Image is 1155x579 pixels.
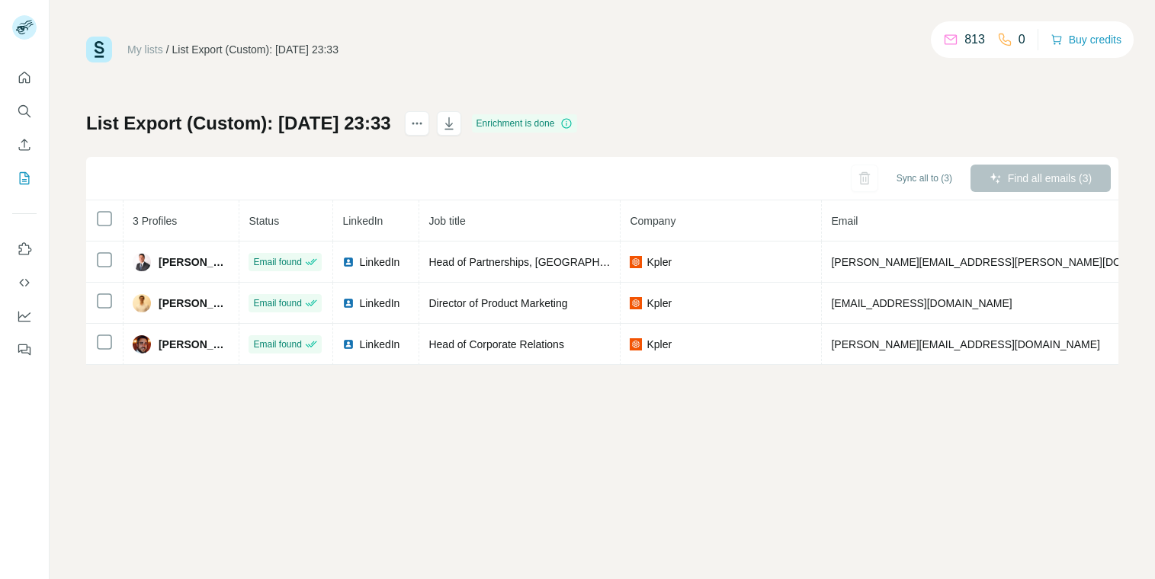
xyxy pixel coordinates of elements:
[86,111,391,136] h1: List Export (Custom): [DATE] 23:33
[342,215,383,227] span: LinkedIn
[359,296,399,311] span: LinkedIn
[253,255,301,269] span: Email found
[253,296,301,310] span: Email found
[12,98,37,125] button: Search
[342,256,355,268] img: LinkedIn logo
[86,37,112,62] img: Surfe Logo
[12,302,37,330] button: Dashboard
[159,337,230,352] span: [PERSON_NAME]
[133,253,151,271] img: Avatar
[428,215,465,227] span: Job title
[342,338,355,350] img: LinkedIn logo
[127,43,163,56] a: My lists
[359,337,399,352] span: LinkedIn
[172,42,338,57] div: List Export (Custom): [DATE] 23:33
[159,254,229,270] span: [PERSON_NAME]
[630,215,675,227] span: Company
[831,215,858,227] span: Email
[630,297,642,309] img: company-logo
[159,296,229,311] span: [PERSON_NAME]
[886,167,963,190] button: Sync all to (3)
[12,336,37,363] button: Feedback
[428,256,646,268] span: Head of Partnerships, [GEOGRAPHIC_DATA]
[12,131,37,158] button: Enrich CSV
[12,269,37,296] button: Use Surfe API
[133,294,151,312] img: Avatar
[472,114,578,133] div: Enrichment is done
[428,338,563,350] span: Head of Corporate Relations
[166,42,169,57] li: /
[964,30,985,49] p: 813
[249,215,279,227] span: Status
[12,165,37,192] button: My lists
[342,297,355,309] img: LinkedIn logo
[12,235,37,263] button: Use Surfe on LinkedIn
[646,337,672,352] span: Kpler
[630,256,642,268] img: company-logo
[1051,29,1121,50] button: Buy credits
[405,111,429,136] button: actions
[831,297,1012,309] span: [EMAIL_ADDRESS][DOMAIN_NAME]
[253,337,301,351] span: Email found
[646,254,672,270] span: Kpler
[133,335,151,353] img: Avatar
[1019,30,1025,49] p: 0
[428,297,567,309] span: Director of Product Marketing
[897,171,952,185] span: Sync all to (3)
[12,64,37,91] button: Quick start
[630,338,642,350] img: company-logo
[831,338,1099,350] span: [PERSON_NAME][EMAIL_ADDRESS][DOMAIN_NAME]
[359,254,399,270] span: LinkedIn
[133,215,177,227] span: 3 Profiles
[646,296,672,311] span: Kpler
